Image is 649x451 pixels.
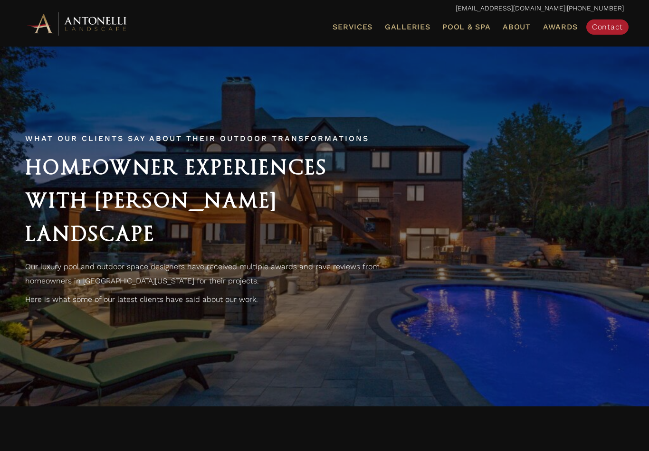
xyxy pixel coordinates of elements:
span: Pool & Spa [442,22,490,31]
a: Pool & Spa [439,21,494,33]
a: [PHONE_NUMBER] [567,4,624,12]
span: Awards [543,22,578,31]
p: Our luxury pool and outdoor space designers have received multiple awards and rave reviews from h... [25,260,396,288]
span: What Our Clients Say About Their Outdoor Transformations [25,134,369,143]
p: Here is what some of our latest clients have said about our work. [25,292,396,307]
span: Services [333,23,372,31]
span: About [503,23,531,31]
a: Awards [539,21,582,33]
a: Contact [586,19,629,35]
a: Galleries [381,21,434,33]
img: Antonelli Horizontal Logo [25,10,130,37]
a: [EMAIL_ADDRESS][DOMAIN_NAME] [456,4,565,12]
span: Contact [592,22,623,31]
a: About [499,21,534,33]
p: | [25,2,624,15]
a: Services [329,21,376,33]
span: Homeowner Experiences With [PERSON_NAME] Landscape [25,155,327,245]
span: Galleries [385,22,430,31]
